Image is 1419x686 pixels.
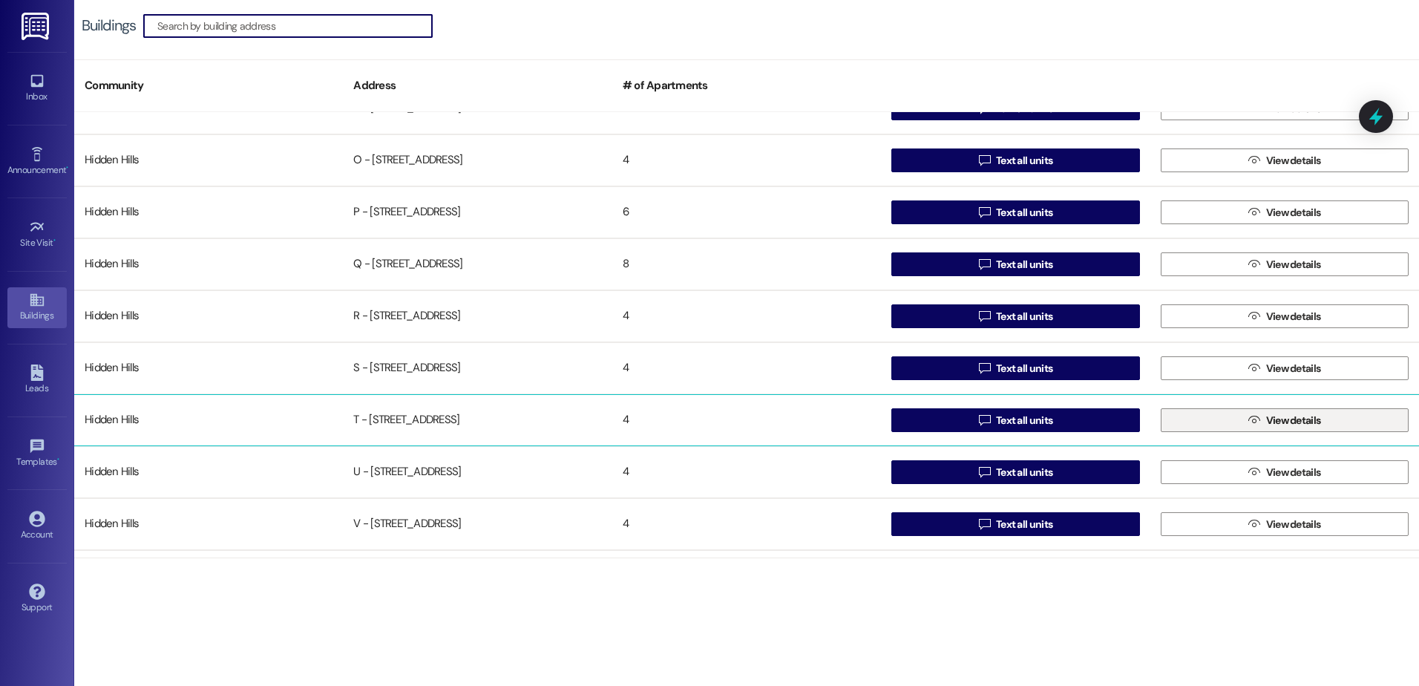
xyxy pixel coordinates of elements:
button: View details [1161,408,1409,432]
span: • [57,454,59,465]
span: Text all units [996,465,1052,480]
div: Q - [STREET_ADDRESS] [343,249,612,279]
div: Hidden Hills [74,197,343,227]
a: Leads [7,360,67,400]
div: # of Apartments [612,68,881,104]
div: 6 [612,197,881,227]
i:  [979,362,990,374]
div: Hidden Hills [74,353,343,383]
button: View details [1161,200,1409,224]
button: Text all units [891,304,1139,328]
div: 4 [612,301,881,331]
a: Templates • [7,434,67,474]
i:  [1248,154,1259,166]
span: View details [1266,257,1321,272]
button: Text all units [891,200,1139,224]
div: 4 [612,146,881,175]
div: 4 [612,353,881,383]
button: Text all units [891,512,1139,536]
span: View details [1266,361,1321,376]
div: Buildings [82,18,136,33]
i:  [979,154,990,166]
a: Support [7,579,67,619]
div: Hidden Hills [74,249,343,279]
span: View details [1266,413,1321,428]
button: View details [1161,512,1409,536]
button: Text all units [891,356,1139,380]
a: Site Visit • [7,215,67,255]
button: Text all units [891,252,1139,276]
i:  [979,258,990,270]
div: Hidden Hills [74,146,343,175]
div: 4 [612,457,881,487]
div: Hidden Hills [74,509,343,539]
div: Address [343,68,612,104]
i:  [979,206,990,218]
i:  [1248,258,1259,270]
button: View details [1161,460,1409,484]
div: Hidden Hills [74,301,343,331]
button: Text all units [891,460,1139,484]
div: O - [STREET_ADDRESS] [343,146,612,175]
i:  [1248,310,1259,322]
button: View details [1161,304,1409,328]
i:  [1248,362,1259,374]
div: S - [STREET_ADDRESS] [343,353,612,383]
div: V - [STREET_ADDRESS] [343,509,612,539]
span: View details [1266,153,1321,169]
i:  [1248,206,1259,218]
span: Text all units [996,517,1052,532]
div: Hidden Hills [74,457,343,487]
div: Community [74,68,343,104]
div: Hidden Hills [74,405,343,435]
span: • [53,235,56,246]
span: Text all units [996,309,1052,324]
i:  [979,414,990,426]
span: Text all units [996,257,1052,272]
i:  [979,466,990,478]
i:  [1248,414,1259,426]
i:  [979,310,990,322]
a: Account [7,506,67,546]
div: P - [STREET_ADDRESS] [343,197,612,227]
div: U - [STREET_ADDRESS] [343,457,612,487]
i:  [1248,518,1259,530]
img: ResiDesk Logo [22,13,52,40]
span: Text all units [996,361,1052,376]
i:  [1248,466,1259,478]
div: 8 [612,249,881,279]
button: Text all units [891,148,1139,172]
span: Text all units [996,205,1052,220]
span: View details [1266,517,1321,532]
span: Text all units [996,153,1052,169]
a: Inbox [7,68,67,108]
span: View details [1266,309,1321,324]
button: View details [1161,148,1409,172]
a: Buildings [7,287,67,327]
div: T - [STREET_ADDRESS] [343,405,612,435]
div: R - [STREET_ADDRESS] [343,301,612,331]
div: 4 [612,405,881,435]
span: View details [1266,205,1321,220]
i:  [979,518,990,530]
button: Text all units [891,408,1139,432]
span: Text all units [996,413,1052,428]
span: View details [1266,465,1321,480]
span: • [66,163,68,173]
div: 4 [612,509,881,539]
button: View details [1161,356,1409,380]
button: View details [1161,252,1409,276]
input: Search by building address [157,16,432,36]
